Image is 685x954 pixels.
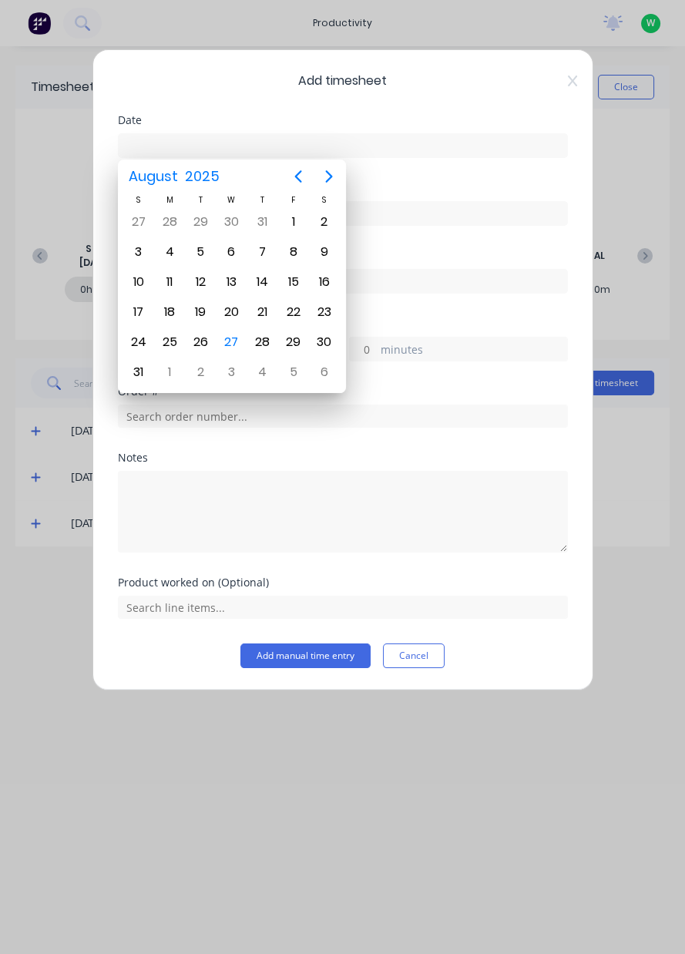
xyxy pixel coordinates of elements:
[251,270,274,294] div: Thursday, August 14, 2025
[127,331,150,354] div: Sunday, August 24, 2025
[314,161,344,192] button: Next page
[251,331,274,354] div: Thursday, August 28, 2025
[158,270,181,294] div: Monday, August 11, 2025
[220,240,243,264] div: Wednesday, August 6, 2025
[127,361,150,384] div: Sunday, August 31, 2025
[123,193,154,207] div: S
[189,331,212,354] div: Tuesday, August 26, 2025
[127,210,150,233] div: Sunday, July 27, 2025
[350,338,377,361] input: 0
[309,193,340,207] div: S
[240,643,371,668] button: Add manual time entry
[118,596,568,619] input: Search line items...
[158,240,181,264] div: Monday, August 4, 2025
[313,270,336,294] div: Saturday, August 16, 2025
[154,193,185,207] div: M
[283,161,314,192] button: Previous page
[251,301,274,324] div: Thursday, August 21, 2025
[220,361,243,384] div: Wednesday, September 3, 2025
[282,331,305,354] div: Friday, August 29, 2025
[313,361,336,384] div: Saturday, September 6, 2025
[282,361,305,384] div: Friday, September 5, 2025
[313,240,336,264] div: Saturday, August 9, 2025
[220,210,243,233] div: Wednesday, July 30, 2025
[127,240,150,264] div: Sunday, August 3, 2025
[118,386,568,397] div: Order #
[118,577,568,588] div: Product worked on (Optional)
[118,115,568,126] div: Date
[189,240,212,264] div: Tuesday, August 5, 2025
[158,331,181,354] div: Monday, August 25, 2025
[313,331,336,354] div: Saturday, August 30, 2025
[282,301,305,324] div: Friday, August 22, 2025
[126,163,182,190] span: August
[185,193,216,207] div: T
[158,210,181,233] div: Monday, July 28, 2025
[118,452,568,463] div: Notes
[251,210,274,233] div: Thursday, July 31, 2025
[119,163,230,190] button: August2025
[158,361,181,384] div: Monday, September 1, 2025
[313,210,336,233] div: Saturday, August 2, 2025
[216,193,247,207] div: W
[189,270,212,294] div: Tuesday, August 12, 2025
[282,210,305,233] div: Friday, August 1, 2025
[251,361,274,384] div: Thursday, September 4, 2025
[189,301,212,324] div: Tuesday, August 19, 2025
[313,301,336,324] div: Saturday, August 23, 2025
[118,72,568,90] span: Add timesheet
[251,240,274,264] div: Thursday, August 7, 2025
[220,301,243,324] div: Wednesday, August 20, 2025
[189,361,212,384] div: Tuesday, September 2, 2025
[189,210,212,233] div: Tuesday, July 29, 2025
[220,270,243,294] div: Wednesday, August 13, 2025
[282,240,305,264] div: Friday, August 8, 2025
[158,301,181,324] div: Monday, August 18, 2025
[381,341,567,361] label: minutes
[127,301,150,324] div: Sunday, August 17, 2025
[278,193,309,207] div: F
[383,643,445,668] button: Cancel
[182,163,223,190] span: 2025
[247,193,277,207] div: T
[127,270,150,294] div: Sunday, August 10, 2025
[118,405,568,428] input: Search order number...
[220,331,243,354] div: Today, Wednesday, August 27, 2025
[282,270,305,294] div: Friday, August 15, 2025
